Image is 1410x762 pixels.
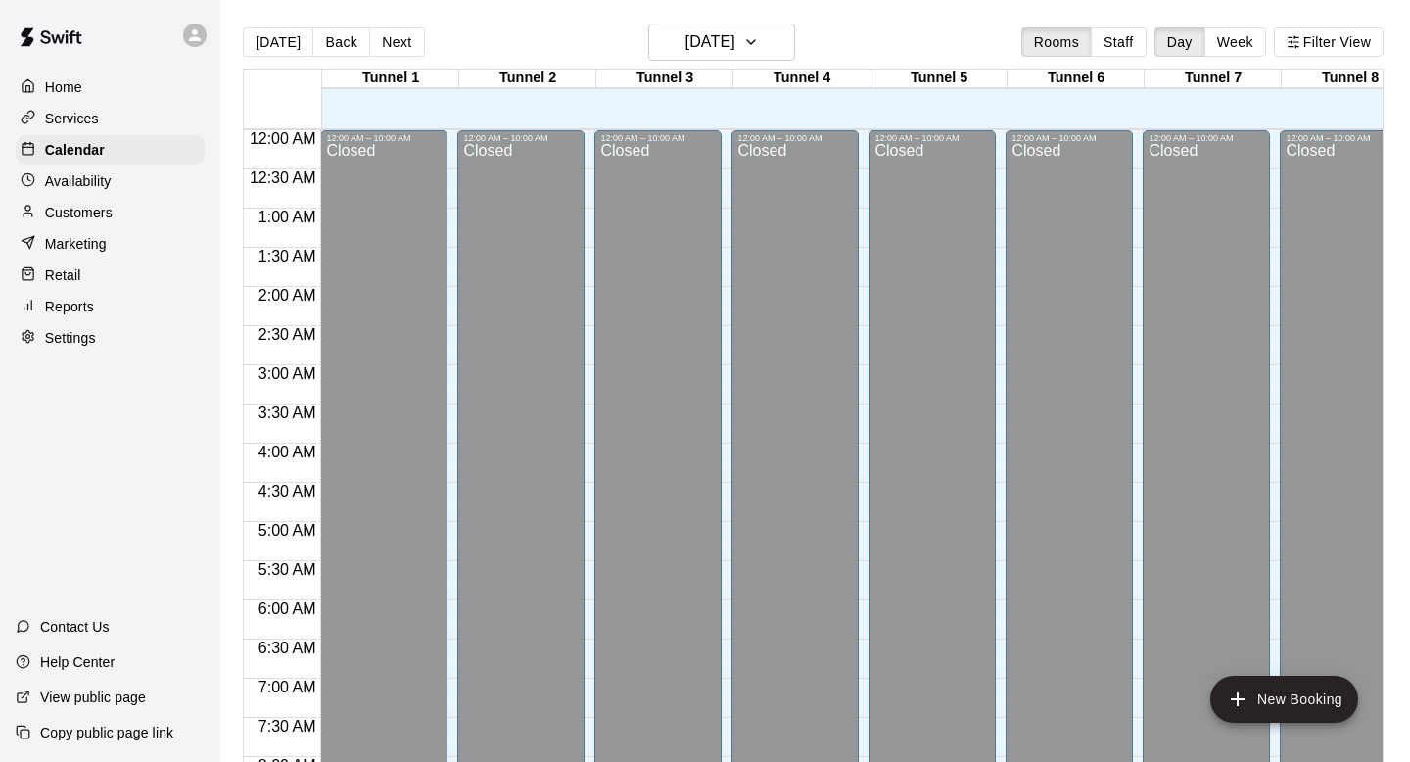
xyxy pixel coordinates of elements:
[254,365,321,382] span: 3:00 AM
[254,679,321,695] span: 7:00 AM
[16,135,205,165] a: Calendar
[312,27,370,57] button: Back
[45,203,113,222] p: Customers
[1021,27,1092,57] button: Rooms
[40,652,115,672] p: Help Center
[254,522,321,539] span: 5:00 AM
[45,140,105,160] p: Calendar
[45,171,112,191] p: Availability
[45,77,82,97] p: Home
[45,234,107,254] p: Marketing
[45,265,81,285] p: Retail
[322,70,459,88] div: Tunnel 1
[254,287,321,304] span: 2:00 AM
[245,169,321,186] span: 12:30 AM
[16,72,205,102] a: Home
[254,640,321,656] span: 6:30 AM
[1274,27,1384,57] button: Filter View
[16,104,205,133] a: Services
[1091,27,1147,57] button: Staff
[254,483,321,500] span: 4:30 AM
[874,133,990,143] div: 12:00 AM – 10:00 AM
[245,130,321,147] span: 12:00 AM
[733,70,870,88] div: Tunnel 4
[685,28,735,56] h6: [DATE]
[326,133,442,143] div: 12:00 AM – 10:00 AM
[254,561,321,578] span: 5:30 AM
[369,27,424,57] button: Next
[45,297,94,316] p: Reports
[1011,133,1127,143] div: 12:00 AM – 10:00 AM
[254,209,321,225] span: 1:00 AM
[254,444,321,460] span: 4:00 AM
[254,248,321,264] span: 1:30 AM
[16,292,205,321] a: Reports
[16,323,205,353] a: Settings
[737,133,853,143] div: 12:00 AM – 10:00 AM
[16,167,205,196] a: Availability
[16,261,205,290] a: Retail
[254,326,321,343] span: 2:30 AM
[1204,27,1266,57] button: Week
[463,133,579,143] div: 12:00 AM – 10:00 AM
[1286,133,1401,143] div: 12:00 AM – 10:00 AM
[1145,70,1282,88] div: Tunnel 7
[40,617,110,637] p: Contact Us
[243,27,313,57] button: [DATE]
[254,405,321,421] span: 3:30 AM
[254,600,321,617] span: 6:00 AM
[1008,70,1145,88] div: Tunnel 6
[870,70,1008,88] div: Tunnel 5
[459,70,596,88] div: Tunnel 2
[1149,133,1264,143] div: 12:00 AM – 10:00 AM
[16,198,205,227] a: Customers
[16,229,205,259] a: Marketing
[40,723,173,742] p: Copy public page link
[45,328,96,348] p: Settings
[45,109,99,128] p: Services
[648,24,795,61] button: [DATE]
[254,718,321,735] span: 7:30 AM
[600,133,716,143] div: 12:00 AM – 10:00 AM
[1154,27,1205,57] button: Day
[40,688,146,707] p: View public page
[596,70,733,88] div: Tunnel 3
[1210,676,1358,723] button: add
